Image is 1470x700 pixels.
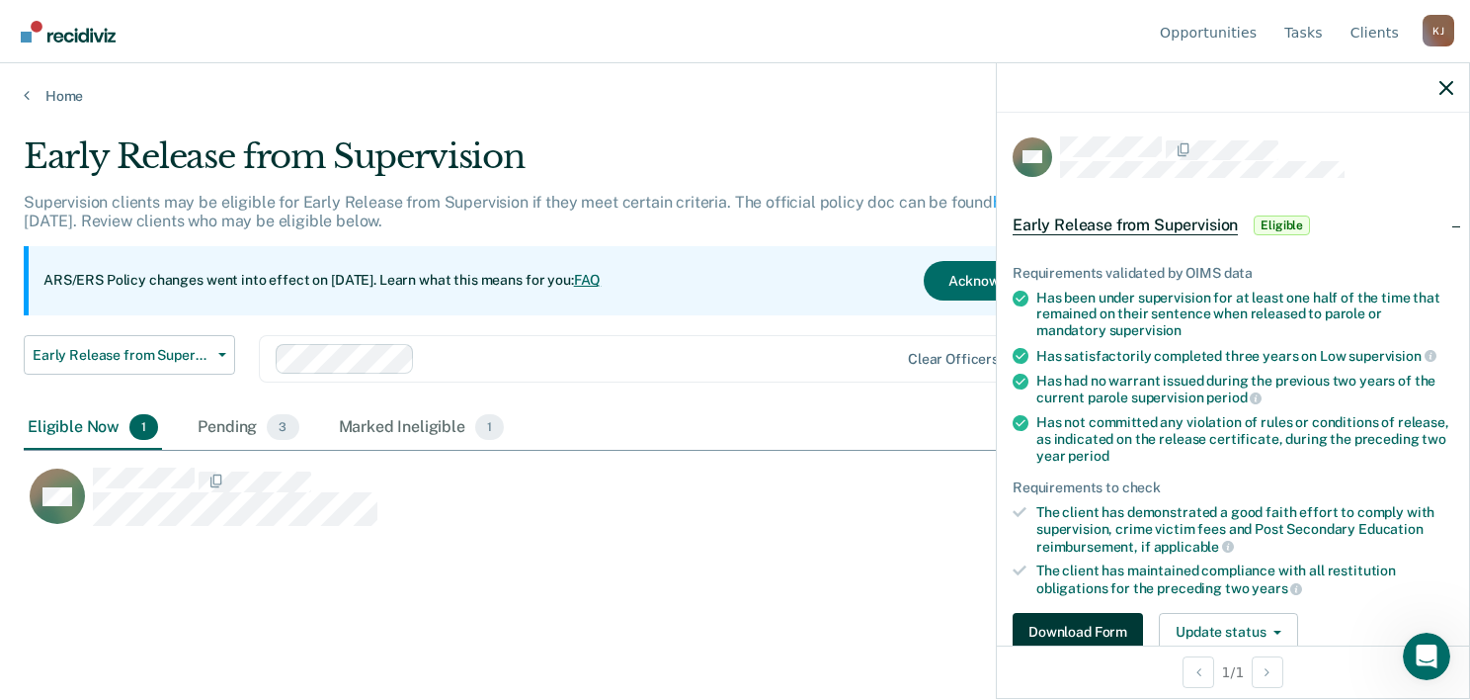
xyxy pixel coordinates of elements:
p: ARS/ERS Policy changes went into effect on [DATE]. Learn what this means for you: [43,271,601,291]
div: 1 / 1 [997,646,1469,698]
div: Pending [194,406,302,450]
span: 1 [475,414,504,440]
span: supervision [1348,348,1435,364]
div: CaseloadOpportunityCell-07843787 [24,467,1268,546]
div: Early Release from Supervision [24,136,1126,193]
span: 1 [129,414,158,440]
button: Profile dropdown button [1423,15,1454,46]
iframe: Intercom live chat [1403,633,1450,680]
div: Clear officers [908,351,999,368]
a: Home [24,87,1446,105]
div: Early Release from SupervisionEligible [997,194,1469,257]
p: Supervision clients may be eligible for Early Release from Supervision if they meet certain crite... [24,193,1089,230]
button: Download Form [1013,613,1143,653]
div: Eligible Now [24,406,162,450]
span: period [1206,390,1262,405]
span: Early Release from Supervision [1013,216,1238,235]
div: K J [1423,15,1454,46]
button: Previous Opportunity [1183,656,1214,688]
div: Has been under supervision for at least one half of the time that remained on their sentence when... [1036,290,1453,339]
div: The client has maintained compliance with all restitution obligations for the preceding two [1036,563,1453,596]
span: years [1252,580,1302,596]
div: The client has demonstrated a good faith effort to comply with supervision, crime victim fees and... [1036,504,1453,555]
span: 3 [267,414,298,440]
div: Has not committed any violation of rules or conditions of release, as indicated on the release ce... [1036,414,1453,464]
a: here [993,193,1024,212]
div: Has satisfactorily completed three years on Low [1036,347,1453,365]
span: Early Release from Supervision [33,347,210,364]
span: applicable [1154,539,1234,555]
div: Requirements to check [1013,480,1453,496]
span: supervision [1109,322,1182,338]
div: Marked Ineligible [335,406,509,450]
div: Has had no warrant issued during the previous two years of the current parole supervision [1036,373,1453,406]
span: Eligible [1254,216,1310,235]
div: Requirements validated by OIMS data [1013,265,1453,282]
button: Update status [1159,613,1298,653]
a: FAQ [574,272,602,288]
span: period [1068,448,1108,464]
button: Acknowledge & Close [924,261,1111,301]
img: Recidiviz [21,21,116,43]
a: Navigate to form link [1013,613,1151,653]
button: Next Opportunity [1252,656,1283,688]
